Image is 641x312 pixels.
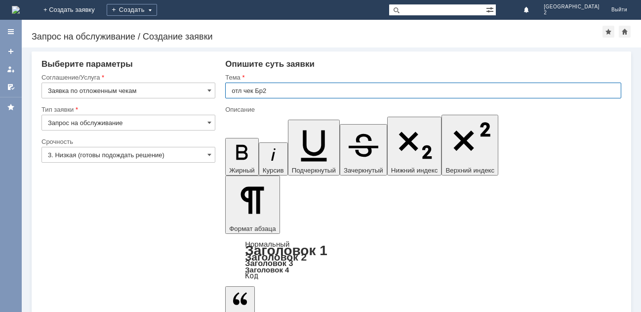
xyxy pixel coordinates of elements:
div: Формат абзаца [225,241,621,279]
span: Зачеркнутый [344,167,383,174]
span: Верхний индекс [445,167,494,174]
button: Формат абзаца [225,176,280,234]
a: Перейти на домашнюю страницу [12,6,20,14]
a: Нормальный [245,240,289,248]
span: [GEOGRAPHIC_DATA] [544,4,600,10]
button: Подчеркнутый [288,120,340,176]
span: Опишите суть заявки [225,59,315,69]
button: Жирный [225,138,259,176]
button: Зачеркнутый [340,124,387,176]
div: Создать [107,4,157,16]
span: Подчеркнутый [292,167,336,174]
span: Формат абзаца [229,225,276,232]
img: logo [12,6,20,14]
button: Курсив [259,142,288,176]
span: Нижний индекс [391,167,438,174]
a: Заголовок 2 [245,251,307,263]
span: Расширенный поиск [486,4,496,14]
button: Нижний индекс [387,117,442,176]
div: Соглашение/Услуга [41,74,213,81]
a: Мои заявки [3,61,19,77]
div: Сделать домашней страницей [619,26,631,38]
div: Тема [225,74,619,81]
a: Создать заявку [3,44,19,59]
div: Срочность [41,138,213,145]
button: Верхний индекс [441,115,498,176]
div: Добавить в избранное [602,26,614,38]
span: 2 [544,10,600,16]
span: Жирный [229,167,255,174]
div: Описание [225,106,619,113]
a: Заголовок 1 [245,243,327,258]
a: Заголовок 3 [245,259,293,267]
a: Мои согласования [3,79,19,95]
span: Выберите параметры [41,59,133,69]
a: Код [245,271,258,280]
span: Курсив [263,167,284,174]
a: Заголовок 4 [245,266,289,274]
div: Запрос на обслуживание / Создание заявки [32,32,602,42]
div: Тип заявки [41,106,213,113]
